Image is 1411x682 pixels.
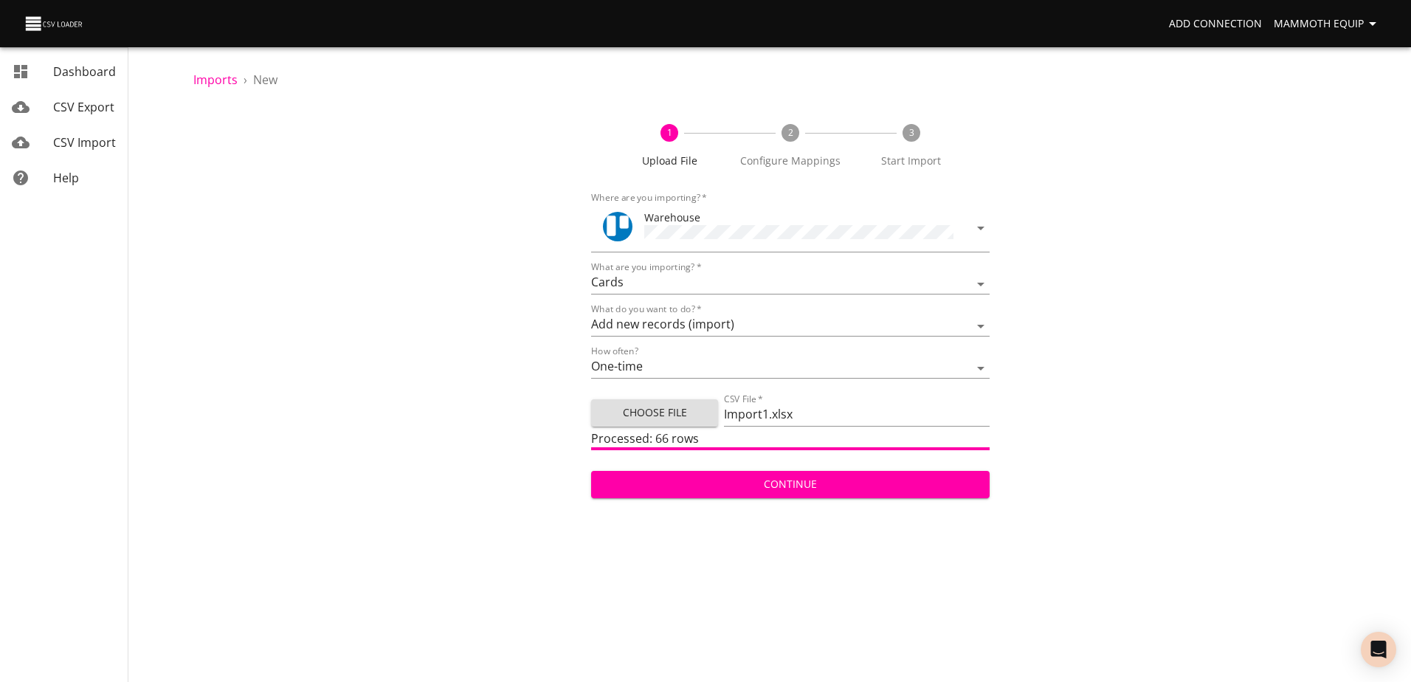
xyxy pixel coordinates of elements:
[591,347,638,356] label: How often?
[908,126,914,139] text: 3
[591,471,989,498] button: Continue
[193,72,238,88] a: Imports
[53,63,116,80] span: Dashboard
[603,212,632,241] div: Tool
[591,399,718,427] button: Choose File
[1169,15,1262,33] span: Add Connection
[591,263,701,272] label: What are you importing?
[1274,15,1381,33] span: Mammoth Equip
[644,210,700,224] span: Warehouse
[53,134,116,151] span: CSV Import
[724,395,763,404] label: CSV File
[1361,632,1396,667] div: Open Intercom Messenger
[603,404,706,422] span: Choose File
[603,475,977,494] span: Continue
[24,13,86,34] img: CSV Loader
[591,193,707,202] label: Where are you importing?
[667,126,672,139] text: 1
[857,154,966,168] span: Start Import
[788,126,793,139] text: 2
[591,305,702,314] label: What do you want to do?
[244,71,247,89] li: ›
[736,154,845,168] span: Configure Mappings
[591,204,989,252] div: ToolWarehouse
[591,430,699,447] span: Processed: 66 rows
[1163,10,1268,38] a: Add Connection
[53,170,79,186] span: Help
[253,72,277,88] span: New
[53,99,114,115] span: CSV Export
[1268,10,1387,38] button: Mammoth Equip
[615,154,724,168] span: Upload File
[603,212,632,241] img: Trello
